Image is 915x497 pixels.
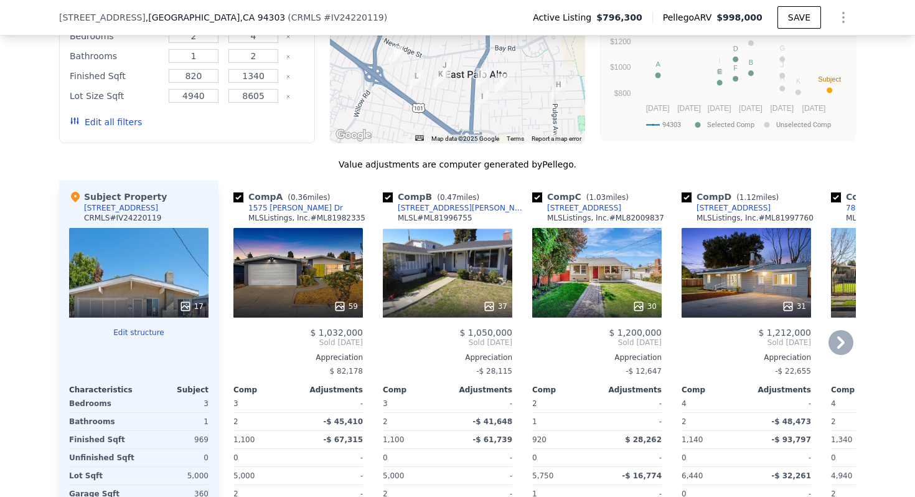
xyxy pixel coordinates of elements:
div: - [599,413,662,430]
div: 2184 Capitol Ave [476,90,489,111]
text: 94303 [662,121,681,129]
span: -$ 16,774 [622,471,662,480]
span: Sold [DATE] [233,338,363,348]
div: Adjustments [298,385,363,395]
span: -$ 48,473 [771,417,811,426]
div: 969 [141,431,209,448]
div: 1 [141,413,209,430]
div: Appreciation [383,353,512,362]
text: [DATE] [646,104,670,113]
text: B [749,59,753,66]
div: 2 [831,413,893,430]
text: L [749,29,753,36]
text: G [779,44,785,52]
span: 1.12 [739,193,756,202]
div: MLSListings, Inc. # ML81997760 [697,213,814,223]
span: $998,000 [716,12,762,22]
div: 2336 Palo Verde Ave [438,59,451,80]
div: Characteristics [69,385,139,395]
div: Bathrooms [70,47,161,65]
div: - [599,449,662,466]
span: -$ 12,647 [626,367,662,376]
a: [STREET_ADDRESS] [532,203,621,213]
span: ( miles) [283,193,335,202]
div: Adjustments [597,385,662,395]
div: Lot Sqft [69,467,136,485]
span: 2 [532,399,537,408]
div: MLSListings, Inc. # ML81982335 [248,213,365,223]
text: $800 [614,89,631,98]
button: Clear [286,94,291,99]
div: Adjustments [448,385,512,395]
div: 2 [682,413,744,430]
span: $ 1,032,000 [310,328,363,338]
text: D [733,45,738,52]
div: Unfinished Sqft [69,449,136,466]
div: [STREET_ADDRESS][PERSON_NAME] [398,203,527,213]
text: [DATE] [708,104,731,113]
a: [STREET_ADDRESS] [682,203,771,213]
span: 920 [532,435,547,444]
div: 315 Garden St [434,68,448,89]
text: E [717,68,721,75]
span: 1,140 [682,435,703,444]
div: Value adjustments are computer generated by Pellego . [59,158,856,171]
div: Bathrooms [69,413,136,430]
div: 17 [179,300,204,313]
span: -$ 61,739 [472,435,512,444]
button: Clear [286,34,291,39]
div: [STREET_ADDRESS] [547,203,621,213]
div: Finished Sqft [69,431,136,448]
div: ( ) [288,11,387,24]
text: $1000 [610,63,631,72]
span: 3 [233,399,238,408]
div: Comp [383,385,448,395]
span: 0 [682,453,687,462]
div: Comp [831,385,896,395]
span: Sold [DATE] [383,338,512,348]
div: - [450,449,512,466]
div: Bedrooms [69,395,136,412]
span: 4 [682,399,687,408]
span: 0 [233,453,238,462]
span: 5,000 [383,471,404,480]
span: Sold [DATE] [532,338,662,348]
text: A [655,60,660,68]
span: , CA 94303 [240,12,285,22]
div: Comp [532,385,597,395]
div: Comp C [532,191,634,203]
div: 3 [141,395,209,412]
div: Comp D [682,191,784,203]
div: [STREET_ADDRESS] [697,203,771,213]
span: -$ 93,797 [771,435,811,444]
span: -$ 22,655 [775,367,811,376]
div: Subject [139,385,209,395]
span: 5,000 [233,471,255,480]
div: Adjustments [746,385,811,395]
span: Pellego ARV [663,11,717,24]
span: 6,440 [682,471,703,480]
text: $1200 [610,37,631,46]
span: ( miles) [581,193,634,202]
text: J [781,61,784,69]
div: MLSL # ML81996755 [398,213,472,223]
span: Sold [DATE] [682,338,811,348]
div: 780 Schembri Ln [495,73,509,95]
div: - [749,449,811,466]
div: - [599,395,662,412]
div: - [450,467,512,485]
text: Unselected Comp [776,121,831,129]
span: 1.03 [589,193,606,202]
span: -$ 41,648 [472,417,512,426]
div: Finished Sqft [70,67,161,85]
span: ( miles) [432,193,484,202]
span: CRMLS [291,12,321,22]
a: 1575 [PERSON_NAME] Dr [233,203,343,213]
text: K [796,77,801,85]
span: 4 [831,399,836,408]
span: Active Listing [533,11,596,24]
span: 0.36 [291,193,307,202]
span: 0 [831,453,836,462]
span: 1,100 [233,435,255,444]
img: Google [333,127,374,143]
